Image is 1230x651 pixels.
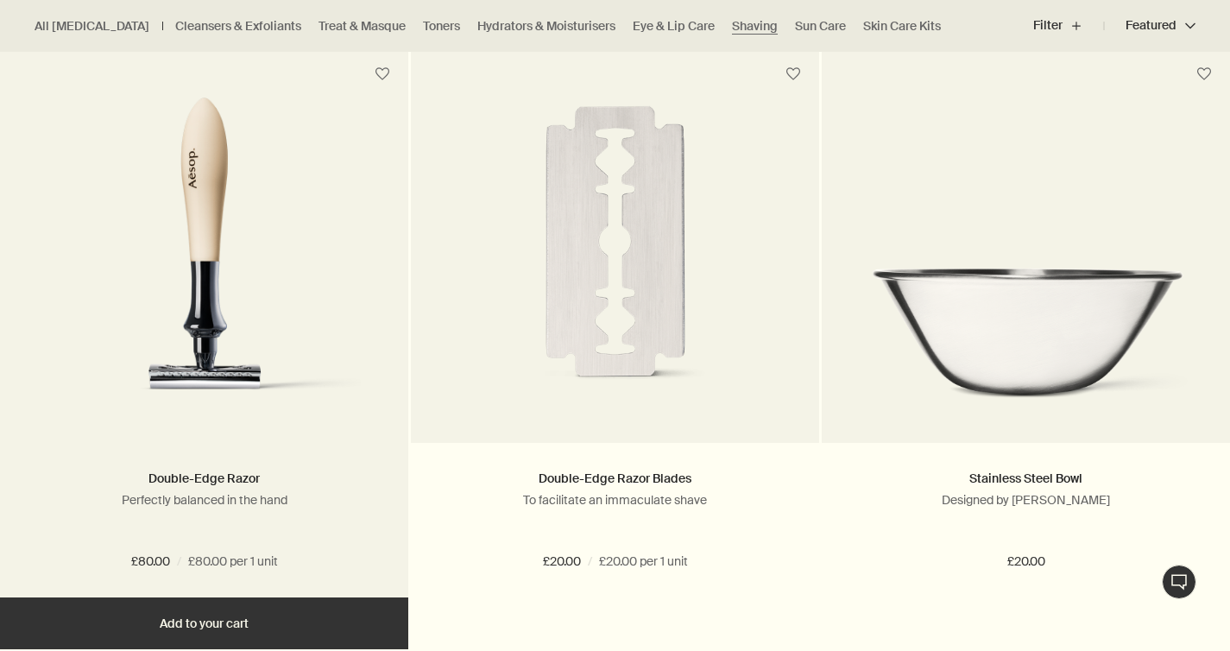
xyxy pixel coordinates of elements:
a: Shaving [732,18,778,35]
span: / [588,552,592,572]
a: Hydrators & Moisturisers [477,18,615,35]
span: £80.00 [131,552,170,572]
button: Save to cabinet [778,59,809,90]
a: Skin Care Kits [863,18,941,35]
span: / [177,552,181,572]
p: Perfectly balanced in the hand [26,492,382,508]
button: Featured [1104,5,1195,47]
button: Filter [1033,5,1104,47]
img: Stainless Steel Bowl [848,268,1204,417]
p: Designed by [PERSON_NAME] [848,492,1204,508]
a: Stainless Steel Bowl [822,98,1230,443]
a: Double-Edge Razor Blades [539,471,691,486]
a: Treat & Masque [319,18,406,35]
a: Double-Edge Razor [148,471,260,486]
img: Double-Edge Razor Blades [437,105,793,417]
span: £80.00 per 1 unit [188,552,278,572]
button: Save to cabinet [367,59,398,90]
a: Eye & Lip Care [633,18,715,35]
a: Sun Care [795,18,846,35]
span: £20.00 per 1 unit [599,552,688,572]
span: £20.00 [1007,552,1045,572]
a: Cleansers & Exfoliants [175,18,301,35]
a: Double-Edge Razor Blades [411,98,819,443]
button: Save to cabinet [1189,59,1220,90]
button: Live Assistance [1162,565,1196,599]
span: £20.00 [543,552,581,572]
a: Stainless Steel Bowl [969,471,1082,486]
a: Toners [423,18,460,35]
a: All [MEDICAL_DATA] [35,18,149,35]
p: To facilitate an immaculate shave [437,492,793,508]
img: Double-Edge Razor [47,98,361,417]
